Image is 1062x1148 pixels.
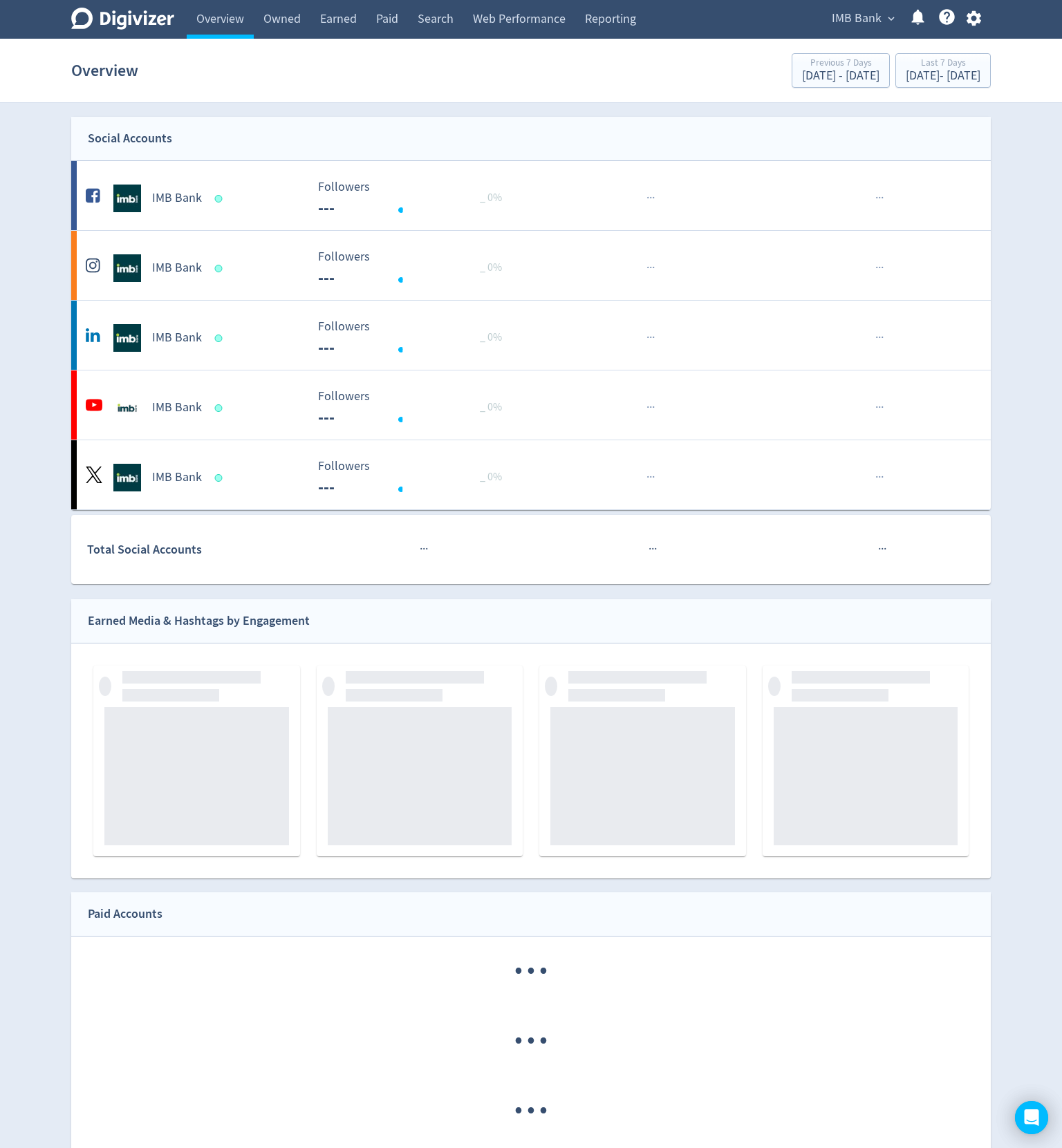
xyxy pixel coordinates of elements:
[88,904,162,924] div: Paid Accounts
[71,161,991,230] a: IMB Bank undefinedIMB Bank Followers --- Followers --- _ 0%······
[480,330,502,344] span: _ 0%
[71,231,991,300] a: IMB Bank undefinedIMB Bank Followers --- Followers --- _ 0%······
[152,399,202,416] h5: IMB Bank
[652,259,655,276] span: ·
[525,1076,537,1146] span: ·
[87,540,308,560] div: Total Social Accounts
[649,399,652,416] span: ·
[652,329,655,346] span: ·
[646,189,649,207] span: ·
[895,53,991,88] button: Last 7 Days[DATE]- [DATE]
[878,399,881,416] span: ·
[881,469,884,486] span: ·
[537,937,550,1006] span: ·
[512,1006,525,1076] span: ·
[537,1006,550,1076] span: ·
[113,185,141,212] img: IMB Bank undefined
[525,1006,537,1076] span: ·
[651,540,654,558] span: ·
[652,399,655,416] span: ·
[537,1076,550,1146] span: ·
[311,250,519,287] svg: Followers ---
[878,540,881,558] span: ·
[878,189,881,207] span: ·
[480,261,502,274] span: _ 0%
[652,469,655,486] span: ·
[215,404,227,412] span: Data last synced: 25 Sep 2025, 8:02am (AEST)
[906,70,980,82] div: [DATE] - [DATE]
[649,540,651,558] span: ·
[654,540,657,558] span: ·
[480,470,502,484] span: _ 0%
[113,394,141,422] img: IMB Bank undefined
[88,611,310,631] div: Earned Media & Hashtags by Engagement
[827,8,898,30] button: IMB Bank
[512,937,525,1006] span: ·
[152,190,202,207] h5: IMB Bank
[906,58,980,70] div: Last 7 Days
[152,330,202,346] h5: IMB Bank
[649,259,652,276] span: ·
[875,189,878,207] span: ·
[215,474,227,482] span: Data last synced: 24 Sep 2025, 1:02pm (AEST)
[646,329,649,346] span: ·
[420,540,422,558] span: ·
[152,260,202,276] h5: IMB Bank
[311,390,519,426] svg: Followers ---
[71,48,138,93] h1: Overview
[422,540,425,558] span: ·
[480,191,502,205] span: _ 0%
[878,259,881,276] span: ·
[646,259,649,276] span: ·
[881,399,884,416] span: ·
[884,540,886,558] span: ·
[425,540,428,558] span: ·
[71,370,991,440] a: IMB Bank undefinedIMB Bank Followers --- Followers --- _ 0%······
[875,469,878,486] span: ·
[215,265,227,272] span: Data last synced: 25 Sep 2025, 12:02am (AEST)
[311,460,519,496] svg: Followers ---
[113,254,141,282] img: IMB Bank undefined
[480,400,502,414] span: _ 0%
[649,189,652,207] span: ·
[885,12,897,25] span: expand_more
[525,937,537,1006] span: ·
[215,335,227,342] span: Data last synced: 25 Sep 2025, 11:02am (AEST)
[875,259,878,276] span: ·
[802,70,879,82] div: [DATE] - [DATE]
[152,469,202,486] h5: IMB Bank
[113,324,141,352] img: IMB Bank undefined
[71,301,991,370] a: IMB Bank undefinedIMB Bank Followers --- Followers --- _ 0%······
[1015,1101,1048,1134] div: Open Intercom Messenger
[646,469,649,486] span: ·
[792,53,890,88] button: Previous 7 Days[DATE] - [DATE]
[881,189,884,207] span: ·
[875,399,878,416] span: ·
[878,469,881,486] span: ·
[71,440,991,509] a: IMB Bank undefinedIMB Bank Followers --- Followers --- _ 0%······
[802,58,879,70] div: Previous 7 Days
[881,329,884,346] span: ·
[832,8,882,30] span: IMB Bank
[311,320,519,357] svg: Followers ---
[652,189,655,207] span: ·
[512,1076,525,1146] span: ·
[113,464,141,491] img: IMB Bank undefined
[881,540,884,558] span: ·
[311,180,519,217] svg: Followers ---
[646,399,649,416] span: ·
[88,129,172,149] div: Social Accounts
[875,329,878,346] span: ·
[881,259,884,276] span: ·
[649,469,652,486] span: ·
[215,195,227,203] span: Data last synced: 24 Sep 2025, 7:01pm (AEST)
[878,329,881,346] span: ·
[649,329,652,346] span: ·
